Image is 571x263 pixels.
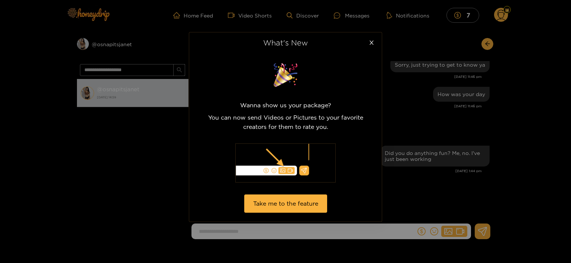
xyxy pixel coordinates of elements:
[267,61,304,89] img: surprise image
[361,32,382,53] button: Close
[198,100,373,110] p: Wanna show us your package?
[198,38,373,47] div: What's New
[198,113,373,131] p: You can now send Videos or Pictures to your favorite creators for them to rate you.
[244,194,327,213] button: Take me to the feature
[369,40,374,45] span: close
[235,143,336,183] img: illustration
